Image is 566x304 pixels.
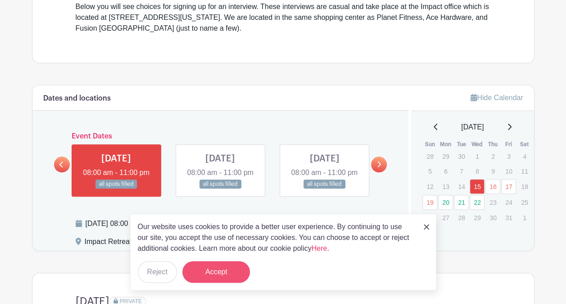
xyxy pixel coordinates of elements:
[485,179,500,194] a: 16
[517,211,532,225] p: 1
[454,149,469,163] p: 30
[516,140,532,149] th: Sat
[422,211,437,225] p: 26
[438,149,453,163] p: 29
[70,132,371,141] h6: Event Dates
[85,236,268,251] div: Impact Retreat Office, [STREET_ADDRESS][US_STATE]
[438,164,453,178] p: 6
[461,122,484,133] span: [DATE]
[422,140,438,149] th: Sun
[501,179,516,194] a: 17
[424,224,429,230] img: close_button-5f87c8562297e5c2d7936805f587ecaba9071eb48480494691a3f1689db116b3.svg
[422,149,437,163] p: 28
[501,149,516,163] p: 3
[471,94,523,101] a: Hide Calendar
[438,140,453,149] th: Mon
[422,164,437,178] p: 5
[485,140,501,149] th: Thu
[470,211,484,225] p: 29
[517,180,532,193] p: 18
[470,195,484,210] a: 22
[86,218,326,229] div: [DATE] 08:00 am to 11:00 pm
[501,195,516,209] p: 24
[312,244,327,252] a: Here
[517,149,532,163] p: 4
[438,195,453,210] a: 20
[501,140,516,149] th: Fri
[501,211,516,225] p: 31
[470,179,484,194] a: 15
[501,164,516,178] p: 10
[485,164,500,178] p: 9
[517,195,532,209] p: 25
[470,164,484,178] p: 8
[43,94,111,103] h6: Dates and locations
[438,180,453,193] p: 13
[454,195,469,210] a: 21
[517,164,532,178] p: 11
[485,211,500,225] p: 30
[76,1,491,34] div: Below you will see choices for signing up for an interview. These interviews are casual and take ...
[454,180,469,193] p: 14
[422,180,437,193] p: 12
[138,221,414,254] p: Our website uses cookies to provide a better user experience. By continuing to use our site, you ...
[485,149,500,163] p: 2
[438,211,453,225] p: 27
[138,261,177,283] button: Reject
[454,164,469,178] p: 7
[469,140,485,149] th: Wed
[470,149,484,163] p: 1
[182,261,250,283] button: Accept
[453,140,469,149] th: Tue
[454,211,469,225] p: 28
[422,195,437,210] a: 19
[485,195,500,209] p: 23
